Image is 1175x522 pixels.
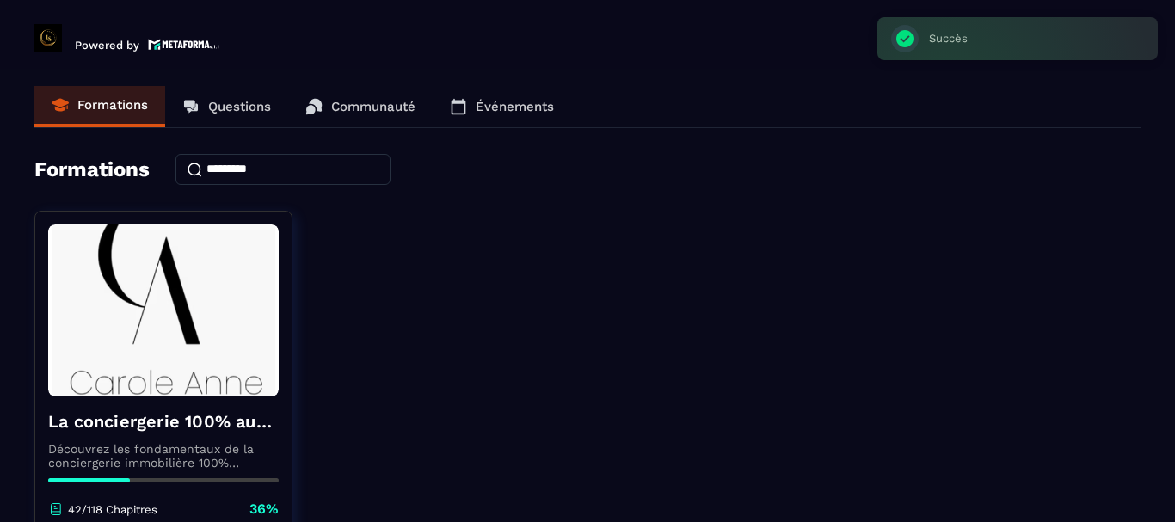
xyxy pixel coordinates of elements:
a: Événements [433,86,571,127]
p: Questions [208,99,271,114]
p: Formations [77,97,148,113]
p: Découvrez les fondamentaux de la conciergerie immobilière 100% automatisée. Cette formation est c... [48,442,279,470]
img: formation-background [48,224,279,396]
h4: La conciergerie 100% automatisée [48,409,279,433]
img: logo [148,37,220,52]
a: Formations [34,86,165,127]
p: 42/118 Chapitres [68,503,157,516]
p: Powered by [75,39,139,52]
p: Communauté [331,99,415,114]
p: Événements [476,99,554,114]
img: logo-branding [34,24,62,52]
a: Questions [165,86,288,127]
a: Communauté [288,86,433,127]
h4: Formations [34,157,150,181]
p: 36% [249,500,279,519]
